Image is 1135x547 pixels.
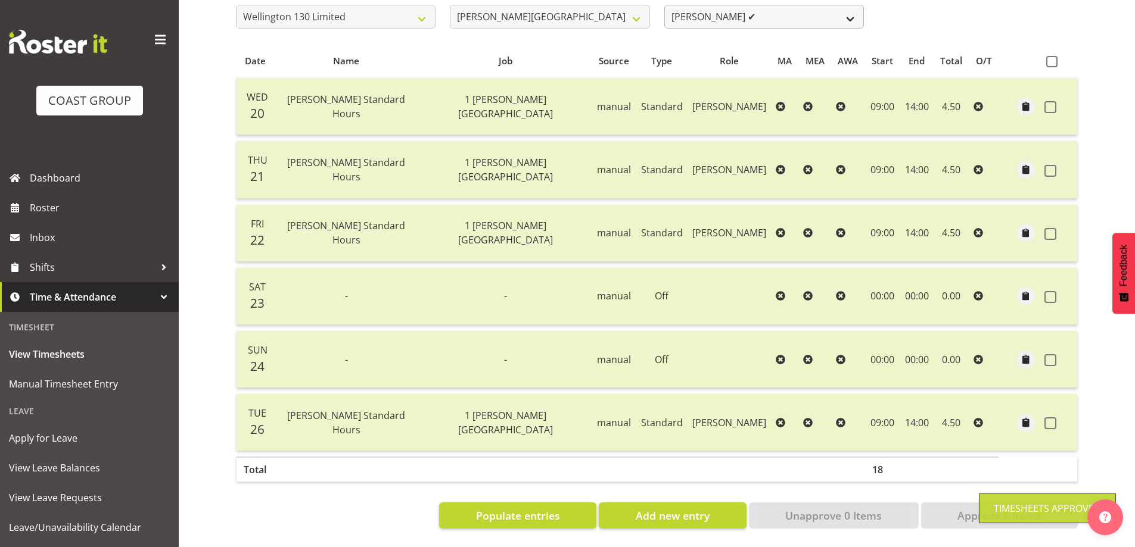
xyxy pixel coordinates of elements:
[458,156,553,183] span: 1 [PERSON_NAME][GEOGRAPHIC_DATA]
[749,502,919,529] button: Unapprove 0 Items
[1118,245,1129,286] span: Feedback
[900,331,934,388] td: 00:00
[30,258,155,276] span: Shifts
[921,502,1078,529] button: Approve 0 Items
[237,457,273,482] th: Total
[48,92,131,110] div: COAST GROUP
[30,199,173,217] span: Roster
[597,416,631,429] span: manual
[940,54,962,68] div: Total
[251,217,264,230] span: Fri
[1112,233,1135,314] button: Feedback - Show survey
[476,508,560,523] span: Populate entries
[865,331,900,388] td: 00:00
[250,105,265,121] span: 20
[30,169,173,187] span: Dashboard
[900,141,934,198] td: 14:00
[3,369,176,399] a: Manual Timesheet Entry
[636,141,688,198] td: Standard
[287,93,405,120] span: [PERSON_NAME] Standard Hours
[865,78,900,135] td: 09:00
[9,489,170,507] span: View Leave Requests
[865,394,900,451] td: 09:00
[9,429,170,447] span: Apply for Leave
[636,78,688,135] td: Standard
[243,54,266,68] div: Date
[838,54,858,68] div: AWA
[934,205,969,262] td: 4.50
[692,163,766,176] span: [PERSON_NAME]
[994,501,1101,515] div: Timesheets Approved
[30,288,155,306] span: Time & Attendance
[692,226,766,239] span: [PERSON_NAME]
[872,54,893,68] div: Start
[865,141,900,198] td: 09:00
[3,512,176,542] a: Leave/Unavailability Calendar
[865,268,900,325] td: 00:00
[247,90,268,104] span: Wed
[597,226,631,239] span: manual
[1099,511,1111,523] img: help-xxl-2.png
[287,156,405,183] span: [PERSON_NAME] Standard Hours
[900,205,934,262] td: 14:00
[3,315,176,339] div: Timesheet
[785,508,882,523] span: Unapprove 0 Items
[250,358,265,374] span: 24
[9,518,170,536] span: Leave/Unavailability Calendar
[250,232,265,248] span: 22
[504,289,507,302] span: -
[806,54,825,68] div: MEA
[934,268,969,325] td: 0.00
[692,100,766,113] span: [PERSON_NAME]
[30,229,173,246] span: Inbox
[865,205,900,262] td: 09:00
[636,394,688,451] td: Standard
[3,399,176,423] div: Leave
[439,502,596,529] button: Populate entries
[957,508,1041,523] span: Approve 0 Items
[3,339,176,369] a: View Timesheets
[250,168,265,185] span: 21
[934,394,969,451] td: 4.50
[248,343,268,357] span: Sun
[643,54,680,68] div: Type
[458,409,553,436] span: 1 [PERSON_NAME][GEOGRAPHIC_DATA]
[597,289,631,302] span: manual
[287,219,405,246] span: [PERSON_NAME] Standard Hours
[636,268,688,325] td: Off
[636,508,710,523] span: Add new entry
[692,416,766,429] span: [PERSON_NAME]
[9,30,107,54] img: Rosterit website logo
[3,453,176,483] a: View Leave Balances
[976,54,992,68] div: O/T
[934,331,969,388] td: 0.00
[9,375,170,393] span: Manual Timesheet Entry
[458,93,553,120] span: 1 [PERSON_NAME][GEOGRAPHIC_DATA]
[458,219,553,246] span: 1 [PERSON_NAME][GEOGRAPHIC_DATA]
[345,289,348,302] span: -
[597,353,631,366] span: manual
[636,205,688,262] td: Standard
[778,54,792,68] div: MA
[934,78,969,135] td: 4.50
[694,54,764,68] div: Role
[9,345,170,363] span: View Timesheets
[907,54,926,68] div: End
[250,421,265,437] span: 26
[280,54,412,68] div: Name
[9,459,170,477] span: View Leave Balances
[426,54,585,68] div: Job
[900,268,934,325] td: 00:00
[250,295,265,311] span: 23
[636,331,688,388] td: Off
[934,141,969,198] td: 4.50
[248,154,268,167] span: Thu
[249,280,266,293] span: Sat
[3,483,176,512] a: View Leave Requests
[597,163,631,176] span: manual
[599,502,746,529] button: Add new entry
[287,409,405,436] span: [PERSON_NAME] Standard Hours
[504,353,507,366] span: -
[865,457,900,482] th: 18
[248,407,266,420] span: Tue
